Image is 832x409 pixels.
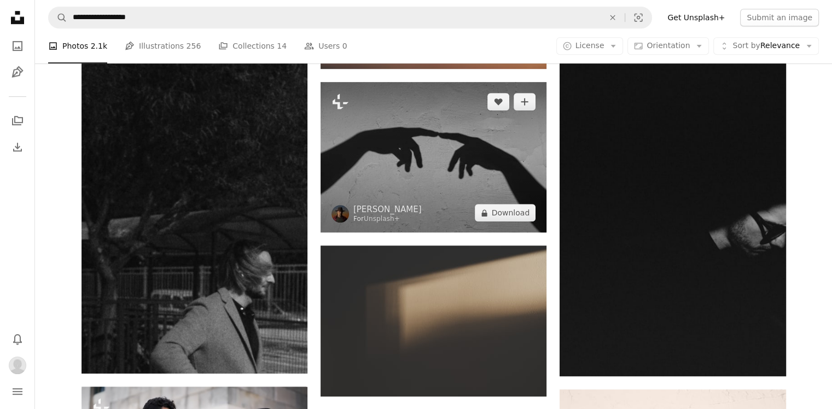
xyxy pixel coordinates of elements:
[661,9,731,26] a: Get Unsplash+
[7,136,28,158] a: Download History
[475,204,536,221] button: Download
[321,82,546,232] img: Shadows of hands almost touching.
[514,93,536,110] button: Add to Collection
[601,7,625,28] button: Clear
[82,34,307,373] img: Man walks by a tree, hair blowing.
[48,7,652,28] form: Find visuals sitewide
[560,37,786,376] img: a black and white photo of a person's eye
[304,28,347,63] a: Users 0
[82,199,307,209] a: Man walks by a tree, hair blowing.
[713,37,819,55] button: Sort byRelevance
[218,28,287,63] a: Collections 14
[353,215,422,224] div: For
[7,7,28,31] a: Home — Unsplash
[7,35,28,57] a: Photos
[7,381,28,402] button: Menu
[364,215,400,223] a: Unsplash+
[627,37,709,55] button: Orientation
[9,357,26,374] img: Avatar of user Мария Воскресенская
[187,40,201,52] span: 256
[353,204,422,215] a: [PERSON_NAME]
[647,41,690,50] span: Orientation
[625,7,651,28] button: Visual search
[125,28,201,63] a: Illustrations 256
[732,41,760,50] span: Sort by
[575,41,604,50] span: License
[321,246,546,396] img: the shadow of a window on a wall
[556,37,624,55] button: License
[560,201,786,211] a: a black and white photo of a person's eye
[740,9,819,26] button: Submit an image
[7,110,28,132] a: Collections
[7,61,28,83] a: Illustrations
[342,40,347,52] span: 0
[49,7,67,28] button: Search Unsplash
[277,40,287,52] span: 14
[321,316,546,326] a: the shadow of a window on a wall
[487,93,509,110] button: Like
[7,328,28,350] button: Notifications
[321,152,546,162] a: Shadows of hands almost touching.
[7,354,28,376] button: Profile
[331,205,349,223] img: Go to Allec Gomes's profile
[732,40,800,51] span: Relevance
